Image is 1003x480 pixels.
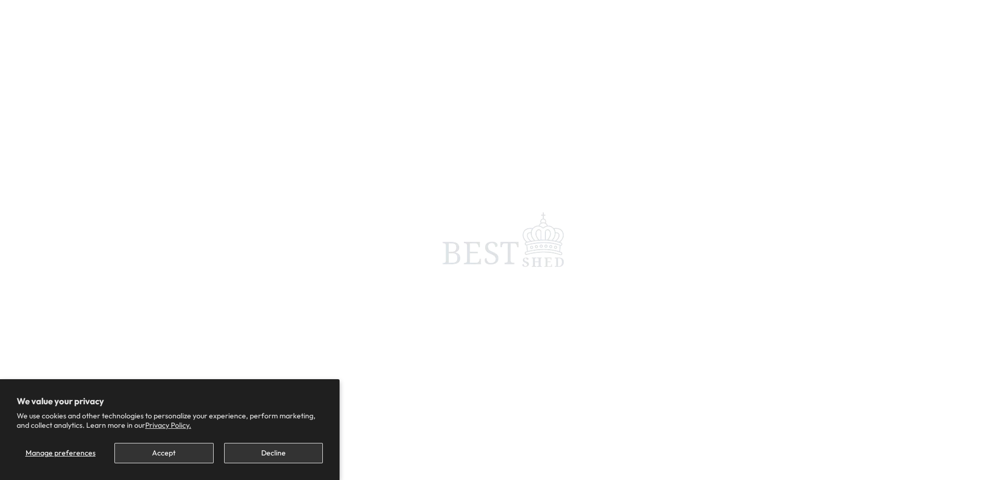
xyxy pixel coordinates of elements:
[224,443,323,463] button: Decline
[114,443,213,463] button: Accept
[26,448,96,458] span: Manage preferences
[17,443,104,463] button: Manage preferences
[17,396,323,406] h2: We value your privacy
[17,411,323,430] p: We use cookies and other technologies to personalize your experience, perform marketing, and coll...
[145,420,191,430] a: Privacy Policy.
